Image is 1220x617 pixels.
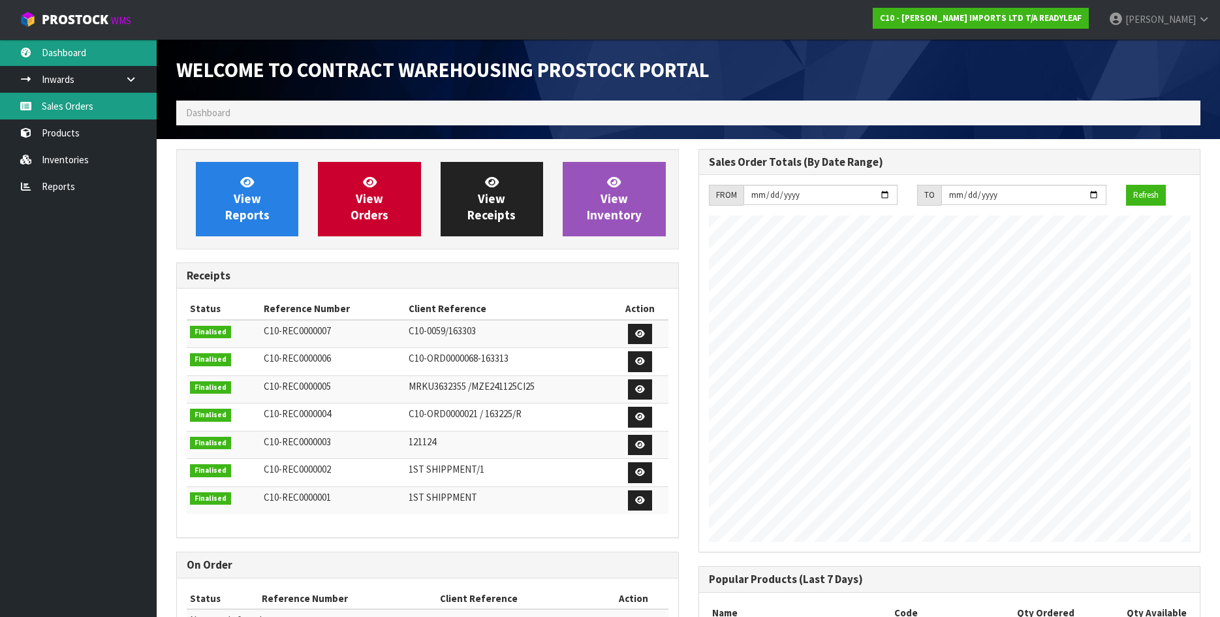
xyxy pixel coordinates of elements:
[190,381,231,394] span: Finalised
[176,57,710,83] span: Welcome to Contract Warehousing ProStock Portal
[351,174,388,223] span: View Orders
[190,464,231,477] span: Finalised
[187,298,260,319] th: Status
[612,298,668,319] th: Action
[264,435,331,448] span: C10-REC0000003
[111,14,131,27] small: WMS
[405,298,612,319] th: Client Reference
[563,162,665,236] a: ViewInventory
[187,559,668,571] h3: On Order
[258,588,437,609] th: Reference Number
[264,380,331,392] span: C10-REC0000005
[917,185,941,206] div: TO
[409,380,535,392] span: MRKU3632355 /MZE241125CI25
[190,409,231,422] span: Finalised
[187,270,668,282] h3: Receipts
[190,353,231,366] span: Finalised
[1125,13,1196,25] span: [PERSON_NAME]
[190,492,231,505] span: Finalised
[409,407,522,420] span: C10-ORD0000021 / 163225/R
[190,437,231,450] span: Finalised
[467,174,516,223] span: View Receipts
[190,326,231,339] span: Finalised
[187,588,258,609] th: Status
[264,324,331,337] span: C10-REC0000007
[20,11,36,27] img: cube-alt.png
[409,463,484,475] span: 1ST SHIPPMENT/1
[264,491,331,503] span: C10-REC0000001
[437,588,599,609] th: Client Reference
[599,588,668,609] th: Action
[260,298,405,319] th: Reference Number
[264,407,331,420] span: C10-REC0000004
[196,162,298,236] a: ViewReports
[318,162,420,236] a: ViewOrders
[587,174,642,223] span: View Inventory
[709,573,1191,586] h3: Popular Products (Last 7 Days)
[264,463,331,475] span: C10-REC0000002
[409,324,476,337] span: C10-0059/163303
[1126,185,1166,206] button: Refresh
[409,435,436,448] span: 121124
[225,174,270,223] span: View Reports
[409,491,477,503] span: 1ST SHIPPMENT
[709,156,1191,168] h3: Sales Order Totals (By Date Range)
[441,162,543,236] a: ViewReceipts
[880,12,1082,24] strong: C10 - [PERSON_NAME] IMPORTS LTD T/A READYLEAF
[186,106,230,119] span: Dashboard
[709,185,743,206] div: FROM
[42,11,108,28] span: ProStock
[409,352,508,364] span: C10-ORD0000068-163313
[264,352,331,364] span: C10-REC0000006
